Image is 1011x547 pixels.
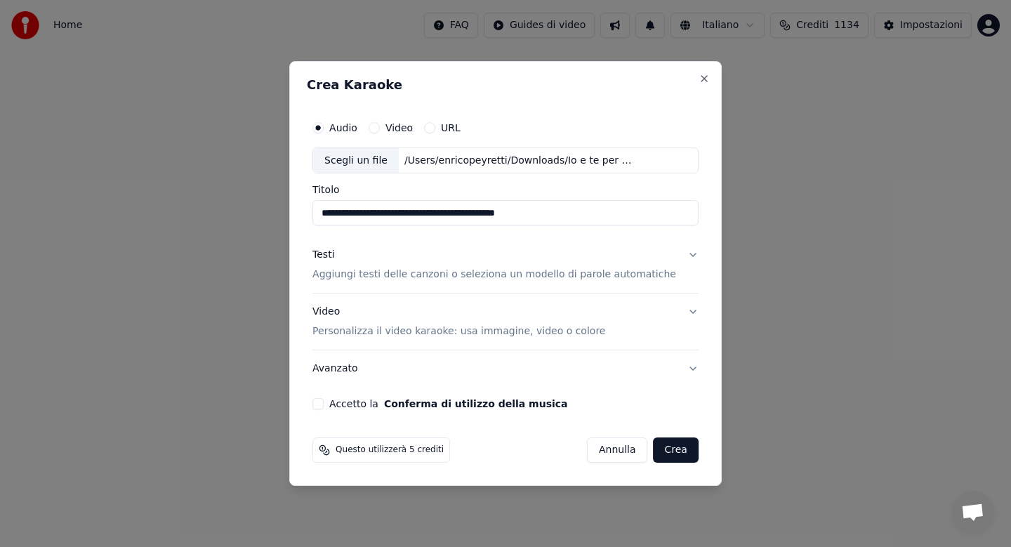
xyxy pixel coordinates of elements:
[313,148,399,173] div: Scegli un file
[384,399,568,409] button: Accetto la
[312,350,699,387] button: Avanzato
[312,185,699,195] label: Titolo
[312,324,605,338] p: Personalizza il video karaoke: usa immagine, video o colore
[399,154,637,168] div: /Users/enricopeyretti/Downloads/Io e te per altri giorni (Remix) (Backing Vocals).mp3
[441,123,461,133] label: URL
[587,437,648,463] button: Annulla
[385,123,413,133] label: Video
[312,268,676,282] p: Aggiungi testi delle canzoni o seleziona un modello di parole automatiche
[329,399,567,409] label: Accetto la
[312,237,699,294] button: TestiAggiungi testi delle canzoni o seleziona un modello di parole automatiche
[654,437,699,463] button: Crea
[329,123,357,133] label: Audio
[307,79,704,91] h2: Crea Karaoke
[312,294,699,350] button: VideoPersonalizza il video karaoke: usa immagine, video o colore
[312,249,334,263] div: Testi
[312,305,605,339] div: Video
[336,444,444,456] span: Questo utilizzerà 5 crediti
